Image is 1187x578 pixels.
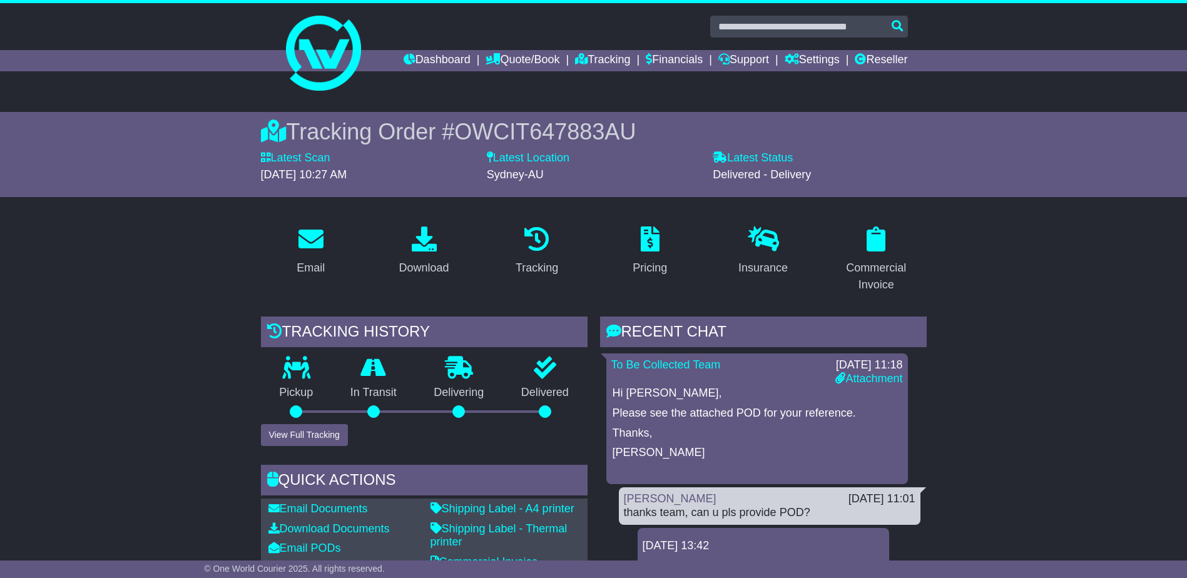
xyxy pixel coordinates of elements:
[613,407,902,420] p: Please see the attached POD for your reference.
[486,50,559,71] a: Quote/Book
[261,151,330,165] label: Latest Scan
[848,492,915,506] div: [DATE] 11:01
[643,539,884,553] div: [DATE] 13:42
[268,522,390,535] a: Download Documents
[415,386,503,400] p: Delivering
[204,564,385,574] span: © One World Courier 2025. All rights reserved.
[613,387,902,400] p: Hi [PERSON_NAME],
[611,358,721,371] a: To Be Collected Team
[624,506,915,520] div: thanks team, can u pls provide POD?
[268,542,341,554] a: Email PODs
[575,50,630,71] a: Tracking
[624,492,716,505] a: [PERSON_NAME]
[261,465,588,499] div: Quick Actions
[430,555,538,568] a: Commercial Invoice
[288,222,333,281] a: Email
[785,50,840,71] a: Settings
[835,358,902,372] div: [DATE] 11:18
[268,502,368,515] a: Email Documents
[297,260,325,276] div: Email
[855,50,907,71] a: Reseller
[613,427,902,440] p: Thanks,
[390,222,457,281] a: Download
[713,151,793,165] label: Latest Status
[624,222,675,281] a: Pricing
[261,424,348,446] button: View Full Tracking
[738,260,788,276] div: Insurance
[261,168,347,181] span: [DATE] 10:27 AM
[399,260,449,276] div: Download
[332,386,415,400] p: In Transit
[454,119,636,144] span: OWCIT647883AU
[835,372,902,385] a: Attachment
[633,260,667,276] div: Pricing
[730,222,796,281] a: Insurance
[261,317,588,350] div: Tracking history
[404,50,471,71] a: Dashboard
[718,50,769,71] a: Support
[507,222,566,281] a: Tracking
[261,386,332,400] p: Pickup
[516,260,558,276] div: Tracking
[646,50,703,71] a: Financials
[502,386,588,400] p: Delivered
[261,118,927,145] div: Tracking Order #
[826,222,927,298] a: Commercial Invoice
[600,317,927,350] div: RECENT CHAT
[834,260,919,293] div: Commercial Invoice
[430,502,574,515] a: Shipping Label - A4 printer
[487,168,544,181] span: Sydney-AU
[430,522,568,549] a: Shipping Label - Thermal printer
[613,446,902,460] p: [PERSON_NAME]
[713,168,811,181] span: Delivered - Delivery
[487,151,569,165] label: Latest Location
